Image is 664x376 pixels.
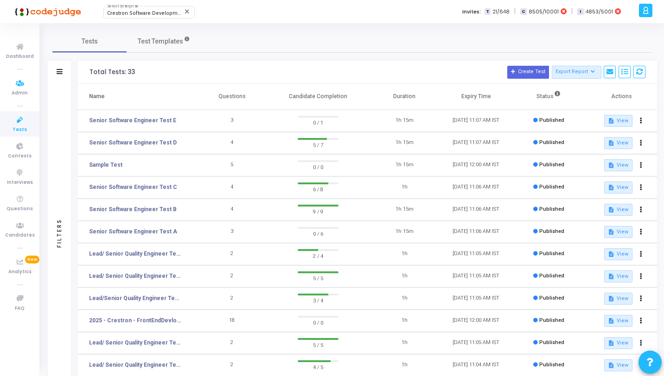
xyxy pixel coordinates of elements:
a: Senior Software Engineer Test C [89,183,177,191]
span: T [485,8,491,15]
td: [DATE] 11:05 AM IST [440,243,512,265]
th: Name [78,84,196,110]
td: 2 [196,332,268,354]
span: 4 / 5 [298,362,339,371]
span: Interviews [7,179,33,187]
span: Published [539,251,564,257]
span: Analytics [8,268,32,276]
mat-icon: description [608,340,614,346]
span: Published [539,228,564,234]
button: View [604,337,632,349]
button: View [604,270,632,282]
a: Lead/ Senior Quality Engineer Test 8 [89,250,182,258]
span: 3 / 4 [298,295,339,305]
span: Published [539,362,564,368]
a: Sample Test [89,161,122,169]
mat-icon: description [608,118,614,124]
a: Senior Software Engineer Test D [89,138,177,147]
span: 5 / 5 [298,273,339,282]
mat-icon: description [608,362,614,369]
td: 1h 15m [369,154,441,176]
span: 2 / 4 [298,251,339,260]
span: 5 / 5 [298,340,339,349]
mat-icon: description [608,184,614,191]
button: View [604,293,632,305]
button: View [604,137,632,149]
span: C [520,8,526,15]
td: [DATE] 11:05 AM IST [440,265,512,288]
span: 4853/5001 [586,8,613,16]
mat-icon: description [608,251,614,257]
td: 1h 15m [369,132,441,154]
td: 1h [369,243,441,265]
span: Candidates [5,232,35,239]
span: 21/648 [492,8,510,16]
mat-icon: description [608,162,614,169]
span: 0 / 1 [298,118,339,127]
span: 8505/10001 [529,8,559,16]
span: 0 / 0 [298,162,339,171]
td: [DATE] 11:06 AM IST [440,221,512,243]
button: View [604,359,632,371]
td: 1h [369,332,441,354]
mat-icon: description [608,273,614,280]
mat-icon: description [608,295,614,302]
span: Tests [13,126,27,134]
a: Lead/ Senior Quality Engineer Test 7 [89,272,182,280]
span: 0 / 0 [298,318,339,327]
th: Duration [369,84,441,110]
td: 2 [196,265,268,288]
button: View [604,315,632,327]
td: [DATE] 12:00 AM IST [440,154,512,176]
span: Dashboard [6,53,34,61]
span: Published [539,162,564,168]
mat-icon: description [608,140,614,146]
th: Candidate Completion [268,84,368,110]
td: [DATE] 11:05 AM IST [440,288,512,310]
td: [DATE] 11:06 AM IST [440,199,512,221]
span: Published [539,117,564,123]
a: Senior Software Engineer Test B [89,205,177,213]
div: Filters [55,182,64,284]
span: 9 / 9 [298,207,339,216]
button: View [604,248,632,260]
td: 1h [369,310,441,332]
span: Published [539,139,564,145]
mat-icon: Clear [184,8,191,15]
a: Lead/ Senior Quality Engineer Test 5 [89,338,182,347]
span: 0 / 6 [298,229,339,238]
span: Test Templates [138,37,183,46]
td: 18 [196,310,268,332]
label: Invites: [462,8,481,16]
td: 4 [196,199,268,221]
span: | [571,6,573,16]
button: View [604,226,632,238]
button: View [604,115,632,127]
span: I [577,8,583,15]
td: [DATE] 12:00 AM IST [440,310,512,332]
button: Create Test [507,66,549,79]
td: 1h 15m [369,221,441,243]
button: View [604,159,632,171]
td: [DATE] 11:06 AM IST [440,176,512,199]
span: | [514,6,516,16]
span: Published [539,206,564,212]
span: Published [539,339,564,345]
span: Published [539,317,564,323]
span: Published [539,273,564,279]
a: Senior Software Engineer Test A [89,227,177,236]
td: 3 [196,221,268,243]
th: Questions [196,84,268,110]
td: 1h 15m [369,110,441,132]
img: logo [12,2,81,21]
td: [DATE] 11:07 AM IST [440,132,512,154]
button: View [604,204,632,216]
span: Published [539,184,564,190]
mat-icon: description [608,318,614,324]
td: [DATE] 11:05 AM IST [440,332,512,354]
td: 1h [369,176,441,199]
a: 2025 - Crestron - FrontEndDevlopment - Coding-Test 2 [89,316,182,325]
button: Export Report [552,66,601,79]
td: 1h [369,265,441,288]
td: 3 [196,110,268,132]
